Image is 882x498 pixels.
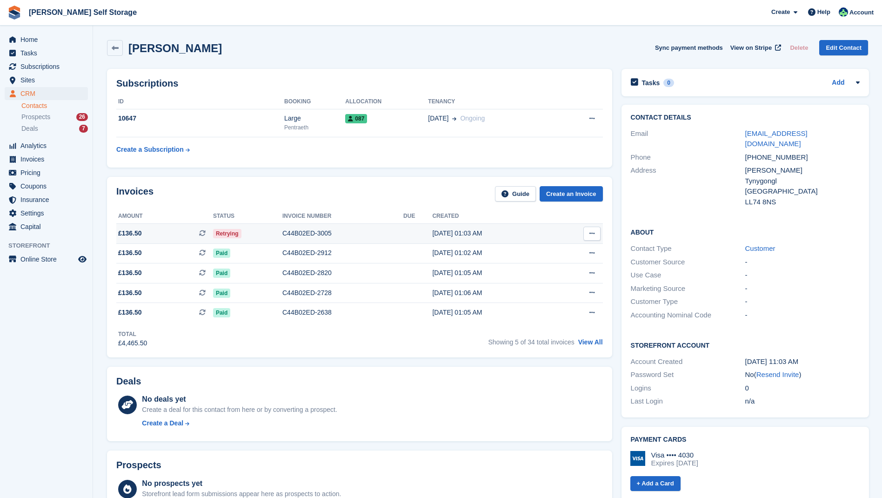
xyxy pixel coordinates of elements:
span: CRM [20,87,76,100]
span: Retrying [213,229,241,238]
span: Sites [20,74,76,87]
th: Status [213,209,282,224]
div: - [745,270,860,281]
span: Storefront [8,241,93,250]
div: [DATE] 01:05 AM [432,308,555,317]
span: View on Stripe [730,43,772,53]
a: Resend Invite [756,370,799,378]
span: Account [849,8,874,17]
div: Create a Subscription [116,145,184,155]
a: menu [5,87,88,100]
span: Showing 5 of 34 total invoices [488,338,575,346]
div: Contact Type [631,243,745,254]
a: menu [5,74,88,87]
a: Create an Invoice [540,186,603,202]
button: Delete [786,40,812,55]
a: Create a Subscription [116,141,190,158]
div: No deals yet [142,394,337,405]
span: Online Store [20,253,76,266]
div: [DATE] 01:02 AM [432,248,555,258]
div: 26 [76,113,88,121]
h2: Invoices [116,186,154,202]
th: Invoice number [282,209,403,224]
div: Last Login [631,396,745,407]
div: C44B02ED-2728 [282,288,403,298]
div: Customer Type [631,296,745,307]
span: £136.50 [118,308,142,317]
div: Logins [631,383,745,394]
div: Customer Source [631,257,745,268]
h2: Subscriptions [116,78,603,89]
a: Edit Contact [819,40,868,55]
span: Help [817,7,830,17]
div: LL74 8NS [745,197,860,208]
h2: Deals [116,376,141,387]
div: Accounting Nominal Code [631,310,745,321]
div: C44B02ED-2820 [282,268,403,278]
div: - [745,296,860,307]
a: View on Stripe [727,40,783,55]
span: Prospects [21,113,50,121]
h2: Prospects [116,460,161,471]
a: Add [832,78,844,88]
div: [DATE] 11:03 AM [745,357,860,367]
h2: Payment cards [631,436,860,444]
span: Capital [20,220,76,233]
span: £136.50 [118,229,142,238]
span: Subscriptions [20,60,76,73]
th: Booking [284,94,345,109]
th: Amount [116,209,213,224]
h2: Tasks [642,79,660,87]
div: [DATE] 01:05 AM [432,268,555,278]
a: menu [5,33,88,46]
span: Create [771,7,790,17]
span: ( ) [754,370,802,378]
a: menu [5,220,88,233]
div: [DATE] 01:03 AM [432,229,555,238]
img: stora-icon-8386f47178a22dfd0bd8f6a31ec36ba5ce8667c1dd55bd0f319d3a0aa187defe.svg [7,6,21,20]
span: Paid [213,249,230,258]
span: Coupons [20,180,76,193]
a: menu [5,47,88,60]
a: [PERSON_NAME] Self Storage [25,5,140,20]
div: Visa •••• 4030 [651,451,698,459]
span: Home [20,33,76,46]
a: Customer [745,244,775,252]
div: - [745,257,860,268]
div: Phone [631,152,745,163]
div: 0 [745,383,860,394]
div: Create a deal for this contact from here or by converting a prospect. [142,405,337,415]
div: Account Created [631,357,745,367]
div: C44B02ED-3005 [282,229,403,238]
span: Settings [20,207,76,220]
span: £136.50 [118,268,142,278]
a: menu [5,180,88,193]
span: [DATE] [428,114,448,123]
span: 087 [345,114,367,123]
a: Prospects 26 [21,112,88,122]
div: Password Set [631,370,745,380]
span: Ongoing [460,114,485,122]
div: Expires [DATE] [651,459,698,467]
a: menu [5,166,88,179]
span: Paid [213,289,230,298]
span: Invoices [20,153,76,166]
div: Large [284,114,345,123]
a: Guide [495,186,536,202]
span: £136.50 [118,248,142,258]
div: Use Case [631,270,745,281]
h2: Contact Details [631,114,860,121]
div: No [745,370,860,380]
span: Tasks [20,47,76,60]
div: Email [631,128,745,149]
h2: About [631,227,860,236]
div: Address [631,165,745,207]
span: Paid [213,269,230,278]
a: menu [5,60,88,73]
div: Tynygongl [745,176,860,187]
div: £4,465.50 [118,338,147,348]
a: [EMAIL_ADDRESS][DOMAIN_NAME] [745,129,808,148]
div: C44B02ED-2912 [282,248,403,258]
a: menu [5,193,88,206]
a: menu [5,207,88,220]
